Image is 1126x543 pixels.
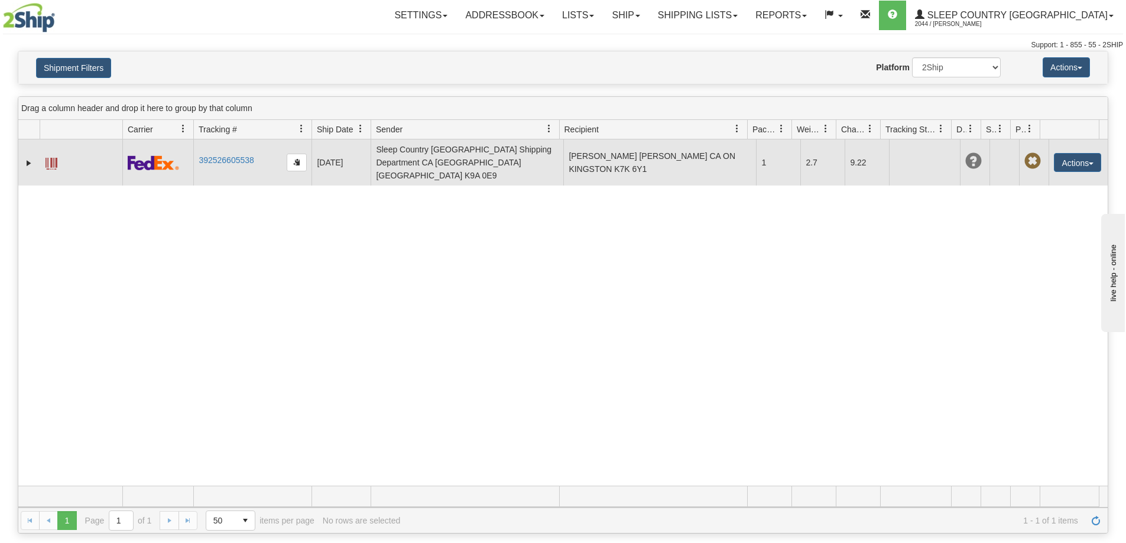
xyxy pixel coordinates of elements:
[539,119,559,139] a: Sender filter column settings
[1015,123,1026,135] span: Pickup Status
[408,516,1078,525] span: 1 - 1 of 1 items
[752,123,777,135] span: Packages
[236,511,255,530] span: select
[756,139,800,186] td: 1
[860,119,880,139] a: Charge filter column settings
[841,123,866,135] span: Charge
[85,511,152,531] span: Page of 1
[1024,153,1041,170] span: Pickup Not Assigned
[323,516,401,525] div: No rows are selected
[311,139,371,186] td: [DATE]
[351,119,371,139] a: Ship Date filter column settings
[649,1,747,30] a: Shipping lists
[956,123,966,135] span: Delivery Status
[291,119,311,139] a: Tracking # filter column settings
[727,119,747,139] a: Recipient filter column settings
[990,119,1010,139] a: Shipment Issues filter column settings
[816,119,836,139] a: Weight filter column settings
[46,152,57,171] a: Label
[603,1,648,30] a: Ship
[915,18,1004,30] span: 2044 / [PERSON_NAME]
[376,123,403,135] span: Sender
[1099,211,1125,331] iframe: chat widget
[57,511,76,530] span: Page 1
[456,1,553,30] a: Addressbook
[876,61,910,73] label: Platform
[1054,153,1101,172] button: Actions
[845,139,889,186] td: 9.22
[206,511,255,531] span: Page sizes drop down
[385,1,456,30] a: Settings
[36,58,111,78] button: Shipment Filters
[287,154,307,171] button: Copy to clipboard
[128,155,179,170] img: 2 - FedEx Express®
[109,511,133,530] input: Page 1
[199,123,237,135] span: Tracking #
[771,119,791,139] a: Packages filter column settings
[747,1,816,30] a: Reports
[128,123,153,135] span: Carrier
[173,119,193,139] a: Carrier filter column settings
[9,10,109,19] div: live help - online
[564,123,599,135] span: Recipient
[3,3,55,32] img: logo2044.jpg
[18,97,1108,120] div: grid grouping header
[206,511,314,531] span: items per page
[965,153,982,170] span: Unknown
[317,123,353,135] span: Ship Date
[986,123,996,135] span: Shipment Issues
[960,119,981,139] a: Delivery Status filter column settings
[371,139,563,186] td: Sleep Country [GEOGRAPHIC_DATA] Shipping Department CA [GEOGRAPHIC_DATA] [GEOGRAPHIC_DATA] K9A 0E9
[931,119,951,139] a: Tracking Status filter column settings
[1086,511,1105,530] a: Refresh
[800,139,845,186] td: 2.7
[906,1,1122,30] a: Sleep Country [GEOGRAPHIC_DATA] 2044 / [PERSON_NAME]
[563,139,756,186] td: [PERSON_NAME] [PERSON_NAME] CA ON KINGSTON K7K 6Y1
[553,1,603,30] a: Lists
[924,10,1108,20] span: Sleep Country [GEOGRAPHIC_DATA]
[797,123,822,135] span: Weight
[3,40,1123,50] div: Support: 1 - 855 - 55 - 2SHIP
[1043,57,1090,77] button: Actions
[885,123,937,135] span: Tracking Status
[23,157,35,169] a: Expand
[213,515,229,526] span: 50
[1020,119,1040,139] a: Pickup Status filter column settings
[199,155,254,165] a: 392526605538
